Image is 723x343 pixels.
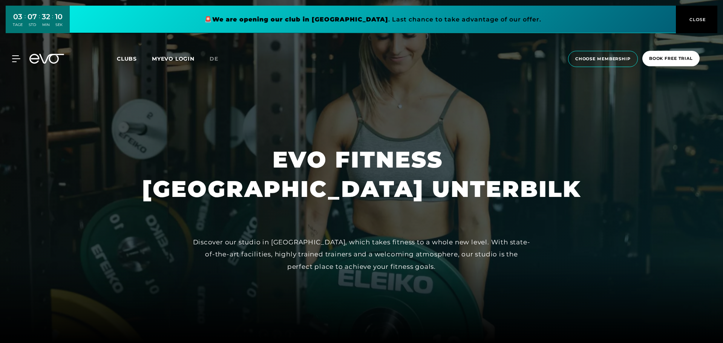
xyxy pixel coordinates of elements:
[192,236,531,273] div: Discover our studio in [GEOGRAPHIC_DATA], which takes fitness to a whole new level. With state-of...
[55,22,63,27] div: SEK
[676,6,717,33] button: CLOSE
[13,22,23,27] div: TAGE
[39,12,40,32] div: :
[210,55,218,62] span: de
[210,55,227,63] a: de
[42,11,50,22] div: 32
[575,56,631,62] span: choose membership
[566,51,640,67] a: choose membership
[640,51,702,67] a: book free trial
[142,145,581,204] h1: EVO FITNESS [GEOGRAPHIC_DATA] UNTERBILK
[52,12,53,32] div: :
[28,11,37,22] div: 07
[25,12,26,32] div: :
[117,55,152,62] a: Clubs
[688,16,706,23] span: CLOSE
[13,11,23,22] div: 03
[649,55,693,62] span: book free trial
[152,55,195,62] a: MYEVO LOGIN
[42,22,50,27] div: MIN
[28,22,37,27] div: STD
[117,55,137,62] span: Clubs
[55,11,63,22] div: 10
